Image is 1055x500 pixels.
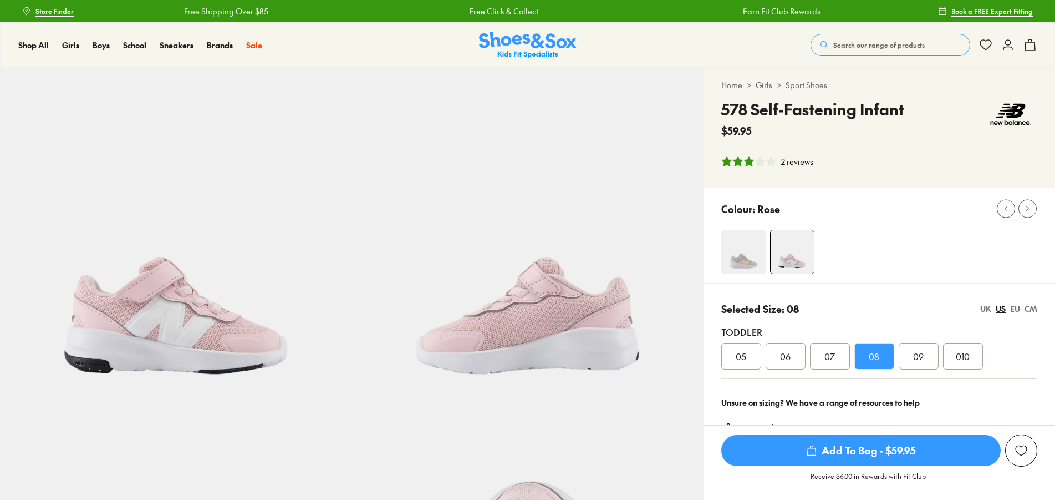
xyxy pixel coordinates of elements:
a: Sale [246,39,262,51]
span: 09 [913,350,924,363]
span: Book a FREE Expert Fitting [951,6,1033,16]
a: Brands [207,39,233,51]
button: Add to Wishlist [1005,435,1037,467]
a: School [123,39,146,51]
a: Shoes & Sox [479,32,577,59]
span: 06 [780,350,791,363]
img: Vendor logo [984,98,1037,131]
span: Girls [62,39,79,50]
a: Free Shipping Over $85 [183,6,267,17]
img: 4-551759_1 [721,230,766,274]
span: Brands [207,39,233,50]
div: CM [1025,303,1037,315]
span: Boys [93,39,110,50]
span: $59.95 [721,123,752,138]
a: Book a FREE Expert Fitting [938,1,1033,21]
p: Colour: [721,201,755,216]
button: 3 stars, 2 ratings [721,156,813,168]
div: UK [980,303,991,315]
div: Toddler [721,325,1037,339]
a: Earn Fit Club Rewards [742,6,819,17]
a: Girls [756,79,772,91]
button: Add To Bag - $59.95 [721,435,1001,467]
span: Sneakers [160,39,193,50]
a: Boys [93,39,110,51]
a: Home [721,79,742,91]
span: 07 [824,350,835,363]
img: 5-533758_1 [351,68,703,420]
div: Unsure on sizing? We have a range of resources to help [721,397,1037,408]
div: 2 reviews [781,156,813,168]
img: SNS_Logo_Responsive.svg [479,32,577,59]
span: Add To Bag - $59.95 [721,435,1001,466]
a: Free Click & Collect [468,6,537,17]
div: EU [1010,303,1020,315]
span: School [123,39,146,50]
span: 010 [956,350,970,363]
button: Search our range of products [811,34,970,56]
span: Store Finder [35,6,74,16]
a: Size guide & tips [737,422,804,434]
span: Shop All [18,39,49,50]
span: Search our range of products [833,40,925,50]
span: 08 [869,350,879,363]
span: Sale [246,39,262,50]
h4: 578 Self-Fastening Infant [721,98,904,121]
div: US [996,303,1006,315]
a: Shop All [18,39,49,51]
a: Girls [62,39,79,51]
p: Receive $6.00 in Rewards with Fit Club [811,471,926,491]
span: 05 [736,350,746,363]
p: Selected Size: 08 [721,301,799,316]
p: Rose [757,201,780,216]
a: Sport Shoes [786,79,827,91]
a: Sneakers [160,39,193,51]
img: 4-533757_1 [771,230,814,274]
a: Store Finder [22,1,74,21]
div: > > [721,79,1037,91]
